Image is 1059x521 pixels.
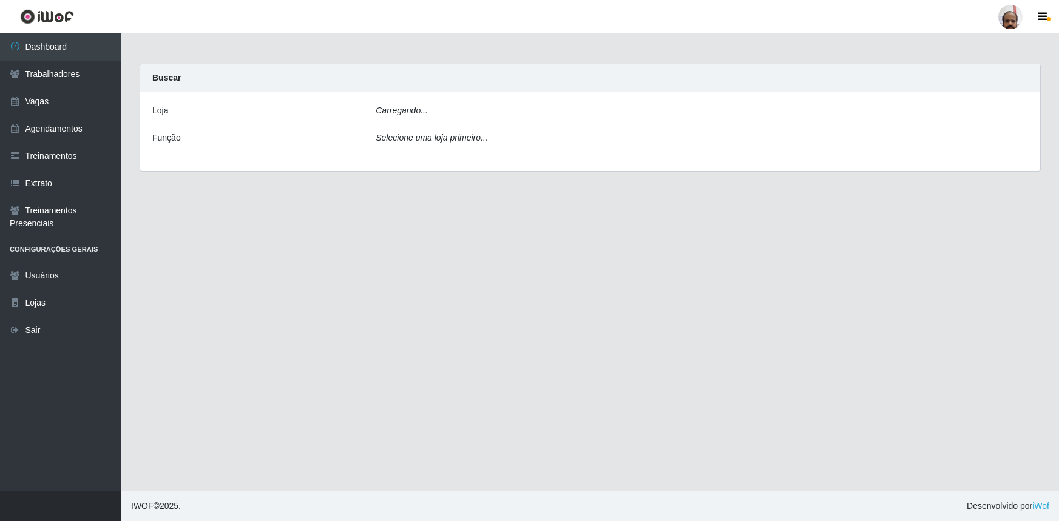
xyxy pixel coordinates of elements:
[376,106,428,115] i: Carregando...
[1032,501,1049,511] a: iWof
[131,501,154,511] span: IWOF
[967,500,1049,513] span: Desenvolvido por
[131,500,181,513] span: © 2025 .
[376,133,487,143] i: Selecione uma loja primeiro...
[152,104,168,117] label: Loja
[20,9,74,24] img: CoreUI Logo
[152,132,181,144] label: Função
[152,73,181,82] strong: Buscar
